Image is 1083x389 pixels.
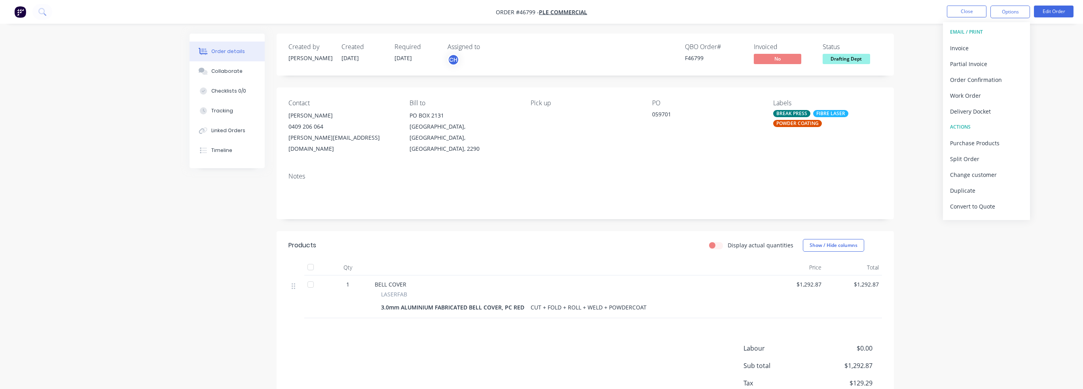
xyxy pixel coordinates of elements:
button: Close [947,6,986,17]
button: Convert to Quote [943,198,1030,214]
div: Products [288,241,316,250]
span: No [754,54,801,64]
button: Options [990,6,1030,18]
div: PO BOX 2131 [410,110,518,121]
button: Purchase Products [943,135,1030,151]
div: 059701 [652,110,751,121]
div: [GEOGRAPHIC_DATA], [GEOGRAPHIC_DATA], [GEOGRAPHIC_DATA], 2290 [410,121,518,154]
span: BELL COVER [375,281,406,288]
div: Status [823,43,882,51]
button: Split Order [943,151,1030,167]
div: EMAIL / PRINT [950,27,1023,37]
div: [PERSON_NAME][EMAIL_ADDRESS][DOMAIN_NAME] [288,132,397,154]
div: Assigned to [448,43,527,51]
button: Order details [190,42,265,61]
div: ACTIONS [950,122,1023,132]
div: F46799 [685,54,744,62]
button: Linked Orders [190,121,265,140]
span: Drafting Dept [823,54,870,64]
div: Required [395,43,438,51]
img: Factory [14,6,26,18]
label: Display actual quantities [728,241,793,249]
div: CUT + FOLD + ROLL + WELD + POWDERCOAT [527,302,650,313]
button: Edit Order [1034,6,1074,17]
span: 1 [346,280,349,288]
div: [PERSON_NAME]0409 206 064[PERSON_NAME][EMAIL_ADDRESS][DOMAIN_NAME] [288,110,397,154]
div: POWDER COATING [773,120,822,127]
div: Notes [288,173,882,180]
button: Work Order [943,87,1030,103]
div: Collaborate [211,68,243,75]
div: Split Order [950,153,1023,165]
button: Order Confirmation [943,72,1030,87]
div: BREAK PRESS [773,110,810,117]
div: Invoiced [754,43,813,51]
div: Partial Invoice [950,58,1023,70]
div: Total [825,260,882,275]
button: EMAIL / PRINT [943,24,1030,40]
div: Archive [950,216,1023,228]
div: Tracking [211,107,233,114]
div: Delivery Docket [950,106,1023,117]
div: Work Order [950,90,1023,101]
button: Collaborate [190,61,265,81]
button: Invoice [943,40,1030,56]
div: Bill to [410,99,518,107]
div: QBO Order # [685,43,744,51]
div: 0409 206 064 [288,121,397,132]
span: $0.00 [814,343,872,353]
span: Sub total [743,361,814,370]
span: [DATE] [341,54,359,62]
div: Order Confirmation [950,74,1023,85]
span: $1,292.87 [814,361,872,370]
span: [DATE] [395,54,412,62]
div: Labels [773,99,882,107]
div: Duplicate [950,185,1023,196]
div: Linked Orders [211,127,245,134]
button: Delivery Docket [943,103,1030,119]
button: Partial Invoice [943,56,1030,72]
button: Tracking [190,101,265,121]
div: PO [652,99,761,107]
div: Pick up [531,99,639,107]
div: [PERSON_NAME] [288,54,332,62]
button: Checklists 0/0 [190,81,265,101]
div: Qty [324,260,372,275]
div: FIBRE LASER [813,110,848,117]
button: Timeline [190,140,265,160]
div: Price [767,260,825,275]
div: Checklists 0/0 [211,87,246,95]
button: Drafting Dept [823,54,870,66]
button: ACTIONS [943,119,1030,135]
div: Convert to Quote [950,201,1023,212]
div: [PERSON_NAME] [288,110,397,121]
button: Duplicate [943,182,1030,198]
div: Created by [288,43,332,51]
span: $129.29 [814,378,872,388]
div: Order details [211,48,245,55]
button: Show / Hide columns [803,239,864,252]
span: Order #46799 - [496,8,539,16]
span: $1,292.87 [828,280,879,288]
div: 3.0mm ALUMINIUM FABRICATED BELL COVER, PC RED [381,302,527,313]
div: Purchase Products [950,137,1023,149]
a: PLE COMMERCIAL [539,8,587,16]
div: PO BOX 2131[GEOGRAPHIC_DATA], [GEOGRAPHIC_DATA], [GEOGRAPHIC_DATA], 2290 [410,110,518,154]
button: Archive [943,214,1030,230]
span: LASERFAB [381,290,407,298]
span: $1,292.87 [770,280,821,288]
button: Change customer [943,167,1030,182]
div: Timeline [211,147,232,154]
div: Invoice [950,42,1023,54]
div: Contact [288,99,397,107]
span: Labour [743,343,814,353]
div: Created [341,43,385,51]
span: Tax [743,378,814,388]
button: CH [448,54,459,66]
div: Change customer [950,169,1023,180]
